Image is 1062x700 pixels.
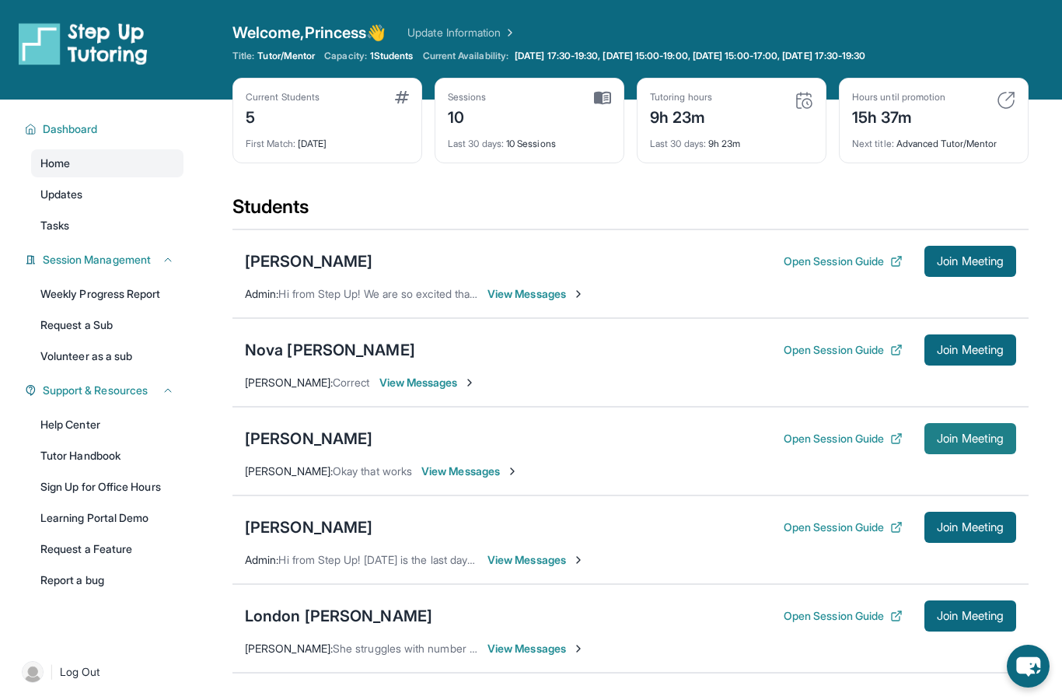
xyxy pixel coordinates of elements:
span: [PERSON_NAME] : [245,376,333,389]
span: Capacity: [324,50,367,62]
button: Join Meeting [924,246,1016,277]
div: [PERSON_NAME] [245,428,372,450]
div: 5 [246,103,320,128]
span: | [50,663,54,681]
div: [DATE] [246,128,409,150]
div: Advanced Tutor/Mentor [852,128,1015,150]
a: Request a Feature [31,535,183,563]
div: Nova [PERSON_NAME] [245,339,415,361]
span: Log Out [60,664,100,680]
img: Chevron-Right [572,288,585,300]
div: Hours until promotion [852,91,945,103]
a: Tasks [31,212,183,240]
div: Students [232,194,1029,229]
button: Join Meeting [924,600,1016,632]
button: Session Management [37,252,174,268]
span: View Messages [421,464,519,479]
div: 10 [448,103,487,128]
span: Welcome, Princess 👋 [232,22,386,44]
img: Chevron-Right [572,642,585,655]
a: Learning Portal Demo [31,504,183,532]
a: Help Center [31,411,183,439]
button: chat-button [1007,645,1050,688]
span: [PERSON_NAME] : [245,642,333,655]
span: Join Meeting [937,257,1004,266]
span: [PERSON_NAME] : [245,464,333,478]
img: Chevron-Right [463,376,476,389]
span: View Messages [487,286,585,302]
span: Current Availability: [423,50,508,62]
div: London [PERSON_NAME] [245,605,432,627]
a: Update Information [407,25,516,40]
a: Home [31,149,183,177]
img: card [395,91,409,103]
img: card [795,91,813,110]
span: Dashboard [43,121,98,137]
span: She struggles with number 7 and number 4 [333,642,548,655]
span: Tasks [40,218,69,233]
span: Next title : [852,138,894,149]
button: Open Session Guide [784,254,903,269]
a: Sign Up for Office Hours [31,473,183,501]
button: Join Meeting [924,512,1016,543]
div: Sessions [448,91,487,103]
a: [DATE] 17:30-19:30, [DATE] 15:00-19:00, [DATE] 15:00-17:00, [DATE] 17:30-19:30 [512,50,868,62]
span: View Messages [487,641,585,656]
span: Home [40,156,70,171]
span: Join Meeting [937,345,1004,355]
img: Chevron Right [501,25,516,40]
a: Weekly Progress Report [31,280,183,308]
span: Admin : [245,287,278,300]
span: Join Meeting [937,523,1004,532]
a: Updates [31,180,183,208]
a: Request a Sub [31,311,183,339]
button: Open Session Guide [784,342,903,358]
a: Tutor Handbook [31,442,183,470]
button: Open Session Guide [784,431,903,446]
span: View Messages [487,552,585,568]
div: Current Students [246,91,320,103]
a: Report a bug [31,566,183,594]
span: Tutor/Mentor [257,50,315,62]
span: Support & Resources [43,383,148,398]
span: View Messages [379,375,477,390]
button: Join Meeting [924,334,1016,366]
button: Dashboard [37,121,174,137]
a: Volunteer as a sub [31,342,183,370]
div: 9h 23m [650,128,813,150]
div: 15h 37m [852,103,945,128]
a: |Log Out [16,655,183,689]
div: 10 Sessions [448,128,611,150]
img: card [997,91,1015,110]
span: First Match : [246,138,295,149]
div: [PERSON_NAME] [245,250,372,272]
span: Last 30 days : [448,138,504,149]
span: 1 Students [370,50,414,62]
span: Last 30 days : [650,138,706,149]
button: Open Session Guide [784,608,903,624]
span: Join Meeting [937,611,1004,621]
img: logo [19,22,148,65]
div: [PERSON_NAME] [245,516,372,538]
img: user-img [22,661,44,683]
span: Correct [333,376,370,389]
button: Support & Resources [37,383,174,398]
img: card [594,91,611,105]
div: Tutoring hours [650,91,712,103]
button: Open Session Guide [784,520,903,535]
span: Admin : [245,553,278,566]
span: Session Management [43,252,151,268]
span: Updates [40,187,83,202]
div: 9h 23m [650,103,712,128]
img: Chevron-Right [572,554,585,566]
span: Join Meeting [937,434,1004,443]
span: Title: [232,50,254,62]
img: Chevron-Right [506,465,519,478]
button: Join Meeting [924,423,1016,454]
span: [DATE] 17:30-19:30, [DATE] 15:00-19:00, [DATE] 15:00-17:00, [DATE] 17:30-19:30 [515,50,865,62]
span: Okay that works [333,464,412,478]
